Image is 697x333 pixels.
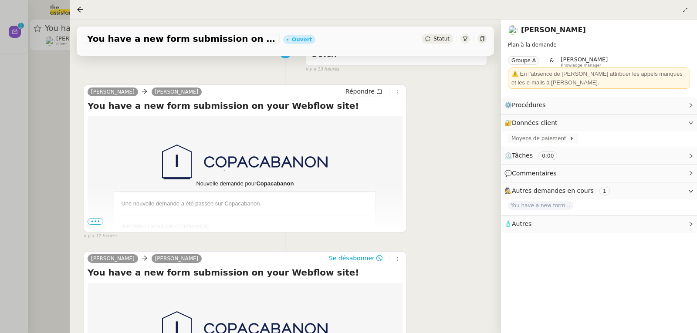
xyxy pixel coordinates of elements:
span: Moyens de paiement [511,134,569,143]
span: ⏲️ [504,152,565,159]
span: [PERSON_NAME] [561,56,608,63]
h4: You have a new form submission on your Webflow site! [88,266,403,279]
nz-tag: 0:00 [538,151,557,160]
span: Répondre [345,87,375,96]
span: il y a 12 heures [84,232,117,240]
span: 💬 [504,170,560,177]
span: Autres demandes en cours [512,187,594,194]
a: [PERSON_NAME] [521,26,586,34]
div: ⚙️Procédures [501,97,697,114]
img: users%2FnSvcPnZyQ0RA1JfSOxSfyelNlJs1%2Favatar%2Fp1050537-640x427.jpg [508,25,518,35]
span: ⚙️ [504,100,550,110]
app-user-label: Knowledge manager [561,56,608,67]
td: Une nouvelle demande a été passée sur Copacabanon. [114,192,376,215]
h1: Nouvelle demande pour [115,179,375,188]
div: 🔐Données client [501,114,697,131]
span: 🔐 [504,118,561,128]
span: Commentaires [512,170,556,177]
div: 🧴Autres [501,215,697,232]
span: Statut [433,36,450,42]
img: Copacabanon [162,145,328,179]
h4: You have a new form submission on your Webflow site! [88,100,403,112]
span: Se désabonner [329,254,375,262]
strong: Copacabanon [256,180,294,187]
span: 🧴 [504,220,531,227]
span: Ouvert [311,51,337,59]
span: Plan à la demande [508,42,557,48]
span: You have a new form submission on your Webflow site! [508,201,573,210]
div: 🕵️Autres demandes en cours 1 [501,182,697,199]
span: Tâches [512,152,533,159]
span: & [550,56,554,67]
span: INFORMATIONS DE COMMANDE [121,223,209,230]
span: 🕵️ [504,187,613,194]
div: Ouvert [292,37,312,42]
nz-tag: Groupe A [508,56,539,65]
span: Autres [512,220,531,227]
h3: : [121,222,369,231]
div: ⚠️ En l'absence de [PERSON_NAME] attribuer les appels manqués et les e-mails à [PERSON_NAME]. [511,70,687,87]
span: il y a 13 heures [305,66,339,73]
button: Se désabonner [326,253,386,263]
div: ⏲️Tâches 0:00 [501,147,697,164]
span: Procédures [512,101,546,108]
span: Knowledge manager [561,63,601,68]
div: 💬Commentaires [501,165,697,182]
a: [PERSON_NAME] [88,88,138,96]
a: [PERSON_NAME] [88,255,138,262]
nz-tag: 1 [599,187,610,195]
span: Données client [512,119,558,126]
a: [PERSON_NAME] [152,255,202,262]
button: Répondre [342,87,386,96]
a: [PERSON_NAME] [152,88,202,96]
span: ••• [88,219,103,225]
span: You have a new form submission on your Webflow site! [87,34,276,43]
